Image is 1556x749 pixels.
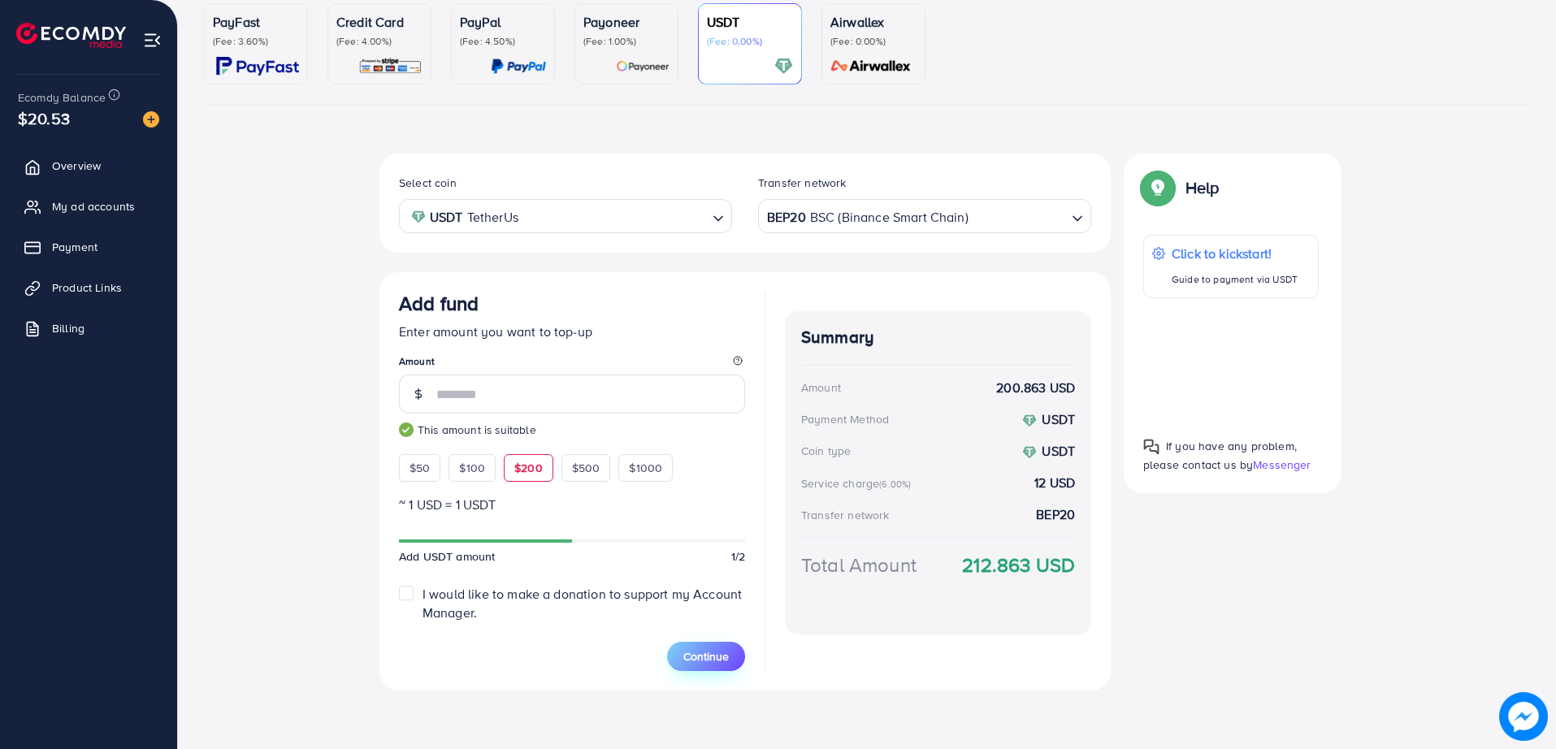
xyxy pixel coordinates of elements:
[143,111,159,128] img: image
[514,460,543,476] span: $200
[962,551,1075,579] strong: 212.863 USD
[12,190,165,223] a: My ad accounts
[399,548,495,565] span: Add USDT amount
[1143,438,1297,473] span: If you have any problem, please contact us by
[399,422,414,437] img: guide
[423,585,742,621] span: I would like to make a donation to support my Account Manager.
[411,210,426,224] img: coin
[216,57,299,76] img: card
[801,475,916,491] div: Service charge
[52,320,85,336] span: Billing
[767,206,806,229] strong: BEP20
[52,198,135,214] span: My ad accounts
[1022,445,1037,460] img: coin
[1036,505,1075,524] strong: BEP20
[16,23,126,48] img: logo
[12,271,165,304] a: Product Links
[629,460,662,476] span: $1000
[399,175,457,191] label: Select coin
[616,57,670,76] img: card
[399,322,745,341] p: Enter amount you want to top-up
[1185,178,1220,197] p: Help
[1042,442,1075,460] strong: USDT
[774,57,793,76] img: card
[1253,457,1311,473] span: Messenger
[707,12,793,32] p: USDT
[430,206,463,229] strong: USDT
[1143,439,1159,455] img: Popup guide
[467,206,518,229] span: TetherUs
[801,507,890,523] div: Transfer network
[459,460,485,476] span: $100
[830,35,917,48] p: (Fee: 0.00%)
[572,460,600,476] span: $500
[583,12,670,32] p: Payoneer
[731,548,745,565] span: 1/2
[18,89,106,106] span: Ecomdy Balance
[826,57,917,76] img: card
[491,57,546,76] img: card
[399,495,745,514] p: ~ 1 USD = 1 USDT
[52,239,98,255] span: Payment
[801,411,889,427] div: Payment Method
[879,478,911,491] small: (6.00%)
[801,443,851,459] div: Coin type
[336,12,423,32] p: Credit Card
[12,231,165,263] a: Payment
[399,422,745,438] small: This amount is suitable
[336,35,423,48] p: (Fee: 4.00%)
[707,35,793,48] p: (Fee: 0.00%)
[213,35,299,48] p: (Fee: 3.60%)
[460,12,546,32] p: PayPal
[52,158,101,174] span: Overview
[1022,413,1037,428] img: coin
[399,292,479,315] h3: Add fund
[399,354,745,374] legend: Amount
[52,279,122,296] span: Product Links
[1034,474,1075,492] strong: 12 USD
[758,199,1091,232] div: Search for option
[667,642,745,671] button: Continue
[410,460,430,476] span: $50
[801,379,841,396] div: Amount
[143,31,162,50] img: menu
[1143,173,1172,202] img: Popup guide
[523,204,706,229] input: Search for option
[583,35,670,48] p: (Fee: 1.00%)
[830,12,917,32] p: Airwallex
[213,12,299,32] p: PayFast
[810,206,969,229] span: BSC (Binance Smart Chain)
[1042,410,1075,428] strong: USDT
[758,175,847,191] label: Transfer network
[460,35,546,48] p: (Fee: 4.50%)
[801,551,917,579] div: Total Amount
[970,204,1065,229] input: Search for option
[12,149,165,182] a: Overview
[1499,692,1548,741] img: image
[801,327,1075,348] h4: Summary
[996,379,1075,397] strong: 200.863 USD
[1172,270,1298,289] p: Guide to payment via USDT
[358,57,423,76] img: card
[12,312,165,344] a: Billing
[683,648,729,665] span: Continue
[399,199,732,232] div: Search for option
[1172,244,1298,263] p: Click to kickstart!
[18,106,70,130] span: $20.53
